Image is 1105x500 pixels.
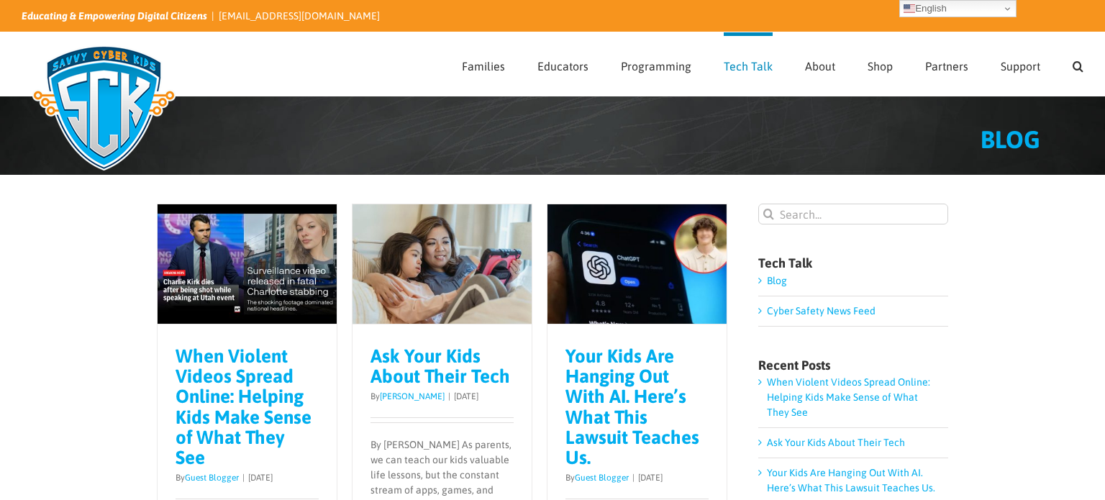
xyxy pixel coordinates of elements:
[724,32,773,96] a: Tech Talk
[758,204,779,224] input: Search
[805,32,835,96] a: About
[767,305,876,317] a: Cyber Safety News Feed
[176,471,319,484] p: By
[621,60,691,72] span: Programming
[868,60,893,72] span: Shop
[868,32,893,96] a: Shop
[758,359,948,372] h4: Recent Posts
[565,345,699,468] a: Your Kids Are Hanging Out With AI. Here’s What This Lawsuit Teaches Us.
[537,32,588,96] a: Educators
[219,10,380,22] a: [EMAIL_ADDRESS][DOMAIN_NAME]
[22,36,186,180] img: Savvy Cyber Kids Logo
[767,275,787,286] a: Blog
[981,125,1040,153] span: BLOG
[1001,32,1040,96] a: Support
[462,60,505,72] span: Families
[1073,32,1083,96] a: Search
[925,60,968,72] span: Partners
[638,473,663,483] span: [DATE]
[724,60,773,72] span: Tech Talk
[758,204,948,224] input: Search...
[239,473,248,483] span: |
[380,391,445,401] a: [PERSON_NAME]
[904,3,915,14] img: en
[370,345,510,387] a: Ask Your Kids About Their Tech
[22,10,207,22] i: Educating & Empowering Digital Citizens
[925,32,968,96] a: Partners
[767,467,935,494] a: Your Kids Are Hanging Out With AI. Here’s What This Lawsuit Teaches Us.
[758,257,948,270] h4: Tech Talk
[185,473,239,483] a: Guest Blogger
[565,471,709,484] p: By
[1001,60,1040,72] span: Support
[445,391,454,401] span: |
[454,391,478,401] span: [DATE]
[767,437,905,448] a: Ask Your Kids About Their Tech
[248,473,273,483] span: [DATE]
[767,376,930,418] a: When Violent Videos Spread Online: Helping Kids Make Sense of What They See
[462,32,1083,96] nav: Main Menu
[370,390,514,403] p: By
[537,60,588,72] span: Educators
[629,473,638,483] span: |
[621,32,691,96] a: Programming
[176,345,312,468] a: When Violent Videos Spread Online: Helping Kids Make Sense of What They See
[462,32,505,96] a: Families
[575,473,629,483] a: Guest Blogger
[805,60,835,72] span: About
